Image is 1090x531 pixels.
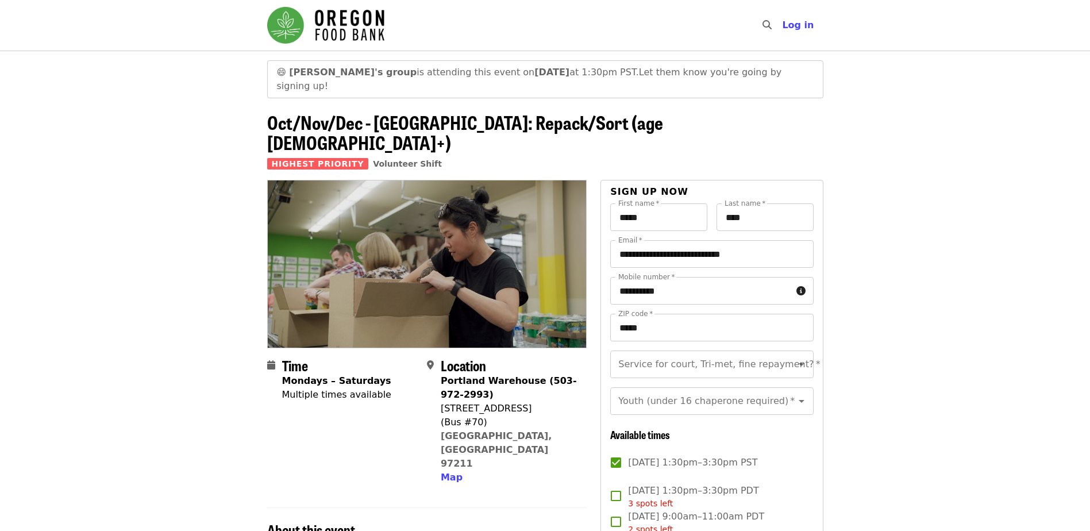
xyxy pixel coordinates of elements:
span: 3 spots left [628,499,673,508]
span: Location [441,355,486,375]
input: First name [610,203,707,231]
i: map-marker-alt icon [427,360,434,371]
input: ZIP code [610,314,813,341]
input: Email [610,240,813,268]
strong: [DATE] [534,67,569,78]
strong: Mondays – Saturdays [282,375,391,386]
span: Sign up now [610,186,688,197]
div: Multiple times available [282,388,391,402]
label: Email [618,237,642,244]
span: Map [441,472,463,483]
span: is attending this event on at 1:30pm PST. [289,67,639,78]
i: calendar icon [267,360,275,371]
span: Highest Priority [267,158,369,170]
img: Oregon Food Bank - Home [267,7,384,44]
span: Available times [610,427,670,442]
label: Mobile number [618,274,675,280]
a: [GEOGRAPHIC_DATA], [GEOGRAPHIC_DATA] 97211 [441,430,552,469]
i: circle-info icon [796,286,806,297]
span: Time [282,355,308,375]
strong: Portland Warehouse (503-972-2993) [441,375,577,400]
label: Last name [725,200,765,207]
img: Oct/Nov/Dec - Portland: Repack/Sort (age 8+) organized by Oregon Food Bank [268,180,587,347]
span: Log in [782,20,814,30]
a: Volunteer Shift [373,159,442,168]
span: [DATE] 1:30pm–3:30pm PST [628,456,757,470]
label: First name [618,200,660,207]
button: Open [794,356,810,372]
div: (Bus #70) [441,415,577,429]
button: Open [794,393,810,409]
button: Map [441,471,463,484]
div: [STREET_ADDRESS] [441,402,577,415]
span: [DATE] 1:30pm–3:30pm PDT [628,484,758,510]
button: Log in [773,14,823,37]
label: ZIP code [618,310,653,317]
input: Last name [717,203,814,231]
strong: [PERSON_NAME]'s group [289,67,417,78]
input: Mobile number [610,277,791,305]
span: grinning face emoji [277,67,287,78]
i: search icon [762,20,772,30]
span: Oct/Nov/Dec - [GEOGRAPHIC_DATA]: Repack/Sort (age [DEMOGRAPHIC_DATA]+) [267,109,663,156]
input: Search [779,11,788,39]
